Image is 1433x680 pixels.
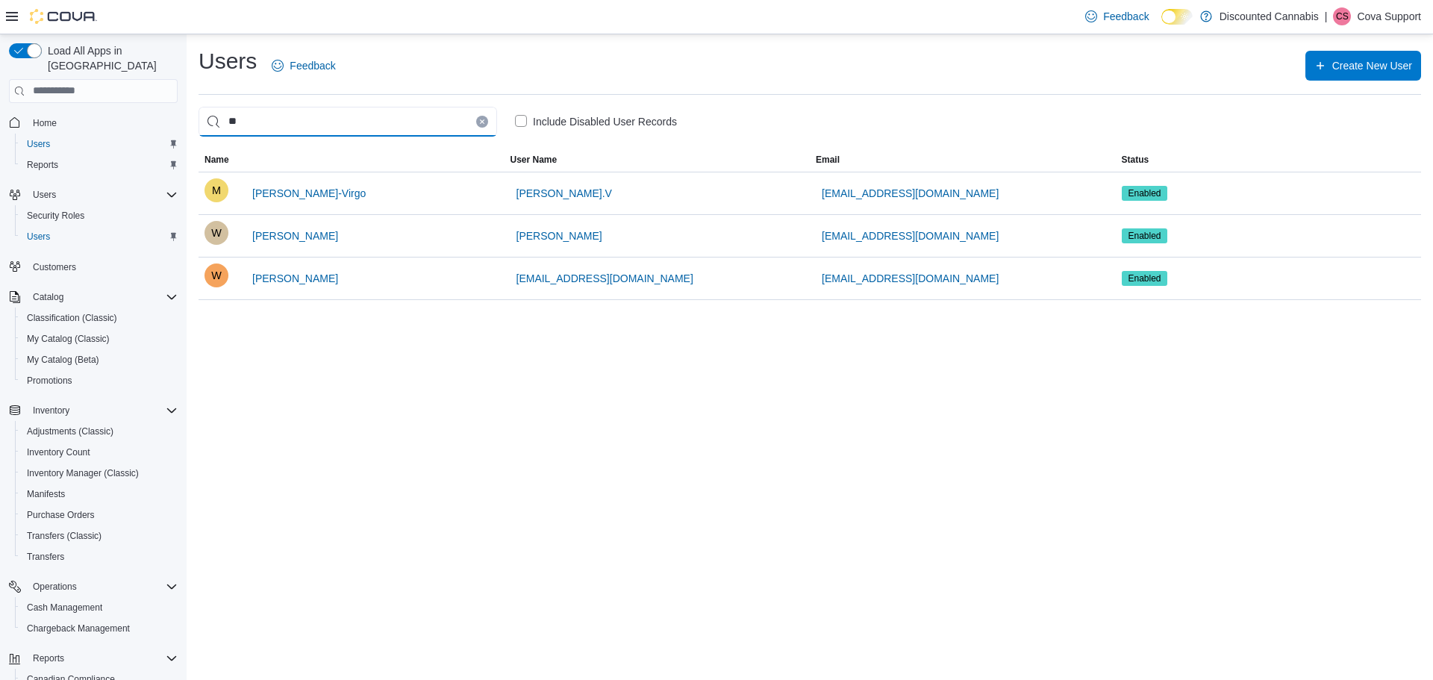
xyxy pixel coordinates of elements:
span: Customers [33,261,76,273]
button: Users [15,134,184,155]
a: Transfers [21,548,70,566]
span: [PERSON_NAME].V [516,186,612,201]
span: Manifests [27,488,65,500]
span: Promotions [21,372,178,390]
span: Reports [27,649,178,667]
button: Inventory Count [15,442,184,463]
span: [PERSON_NAME] [516,228,602,243]
button: Users [3,184,184,205]
a: Reports [21,156,64,174]
span: Enabled [1122,228,1168,243]
span: CS [1336,7,1349,25]
span: Users [27,186,178,204]
span: Enabled [1128,272,1161,285]
span: Purchase Orders [27,509,95,521]
button: Transfers [15,546,184,567]
span: Create New User [1332,58,1412,73]
span: Reports [21,156,178,174]
span: Manifests [21,485,178,503]
span: Enabled [1128,187,1161,200]
button: Reports [15,155,184,175]
span: Status [1122,154,1149,166]
button: Clear input [476,116,488,128]
span: Classification (Classic) [21,309,178,327]
button: Users [15,226,184,247]
button: Catalog [27,288,69,306]
span: W [211,221,222,245]
span: Users [27,231,50,243]
span: Inventory Count [27,446,90,458]
a: Classification (Classic) [21,309,123,327]
span: Classification (Classic) [27,312,117,324]
button: Reports [27,649,70,667]
span: [PERSON_NAME]-Virgo [252,186,366,201]
button: Chargeback Management [15,618,184,639]
span: Name [205,154,229,166]
button: [PERSON_NAME] [246,221,344,251]
a: Chargeback Management [21,620,136,637]
span: My Catalog (Classic) [27,333,110,345]
button: My Catalog (Classic) [15,328,184,349]
span: Catalog [33,291,63,303]
a: Security Roles [21,207,90,225]
label: Include Disabled User Records [515,113,677,131]
span: Enabled [1122,186,1168,201]
button: Operations [3,576,184,597]
button: [PERSON_NAME] [246,263,344,293]
img: Cova [30,9,97,24]
span: Transfers [21,548,178,566]
button: Adjustments (Classic) [15,421,184,442]
button: Security Roles [15,205,184,226]
p: Cova Support [1357,7,1421,25]
button: Purchase Orders [15,505,184,525]
button: Create New User [1305,51,1421,81]
a: Feedback [1079,1,1155,31]
button: Transfers (Classic) [15,525,184,546]
div: Malik [205,178,228,202]
button: [PERSON_NAME].V [511,178,618,208]
span: Transfers [27,551,64,563]
span: Enabled [1122,271,1168,286]
a: Inventory Count [21,443,96,461]
button: Users [27,186,62,204]
span: Email [816,154,840,166]
span: Feedback [290,58,335,73]
a: Feedback [266,51,341,81]
span: [EMAIL_ADDRESS][DOMAIN_NAME] [822,271,999,286]
span: Reports [33,652,64,664]
span: Operations [33,581,77,593]
button: My Catalog (Beta) [15,349,184,370]
span: Cash Management [21,599,178,617]
span: [PERSON_NAME] [252,271,338,286]
button: [EMAIL_ADDRESS][DOMAIN_NAME] [511,263,699,293]
button: Inventory [3,400,184,421]
span: Inventory Manager (Classic) [21,464,178,482]
button: Manifests [15,484,184,505]
a: Home [27,114,63,132]
div: Wesley [205,221,228,245]
span: Home [27,113,178,132]
span: [EMAIL_ADDRESS][DOMAIN_NAME] [822,186,999,201]
span: Chargeback Management [27,623,130,634]
span: User Name [511,154,558,166]
span: Adjustments (Classic) [27,425,113,437]
button: Inventory [27,402,75,419]
span: Inventory Manager (Classic) [27,467,139,479]
button: [PERSON_NAME] [511,221,608,251]
button: Inventory Manager (Classic) [15,463,184,484]
a: Manifests [21,485,71,503]
button: Promotions [15,370,184,391]
span: Reports [27,159,58,171]
span: Enabled [1128,229,1161,243]
button: [EMAIL_ADDRESS][DOMAIN_NAME] [816,221,1005,251]
span: Security Roles [21,207,178,225]
a: Adjustments (Classic) [21,422,119,440]
button: Operations [27,578,83,596]
div: Cova Support [1333,7,1351,25]
button: Classification (Classic) [15,308,184,328]
span: Purchase Orders [21,506,178,524]
span: Promotions [27,375,72,387]
span: My Catalog (Beta) [27,354,99,366]
span: Cash Management [27,602,102,614]
button: [EMAIL_ADDRESS][DOMAIN_NAME] [816,178,1005,208]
